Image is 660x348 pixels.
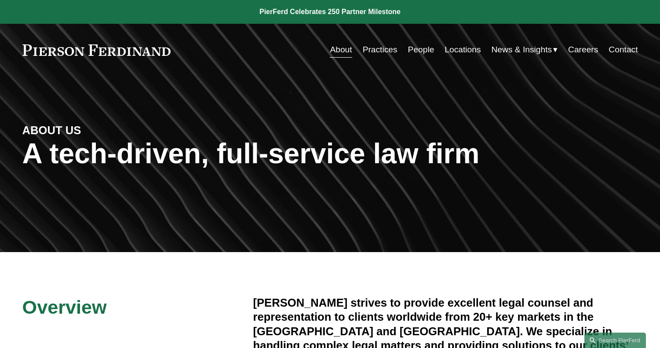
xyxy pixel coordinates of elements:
[330,41,352,58] a: About
[22,138,638,170] h1: A tech-driven, full-service law firm
[609,41,638,58] a: Contact
[568,41,598,58] a: Careers
[408,41,434,58] a: People
[363,41,397,58] a: Practices
[492,41,558,58] a: folder dropdown
[22,124,81,136] strong: ABOUT US
[584,333,646,348] a: Search this site
[492,42,552,58] span: News & Insights
[22,297,107,318] span: Overview
[445,41,481,58] a: Locations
